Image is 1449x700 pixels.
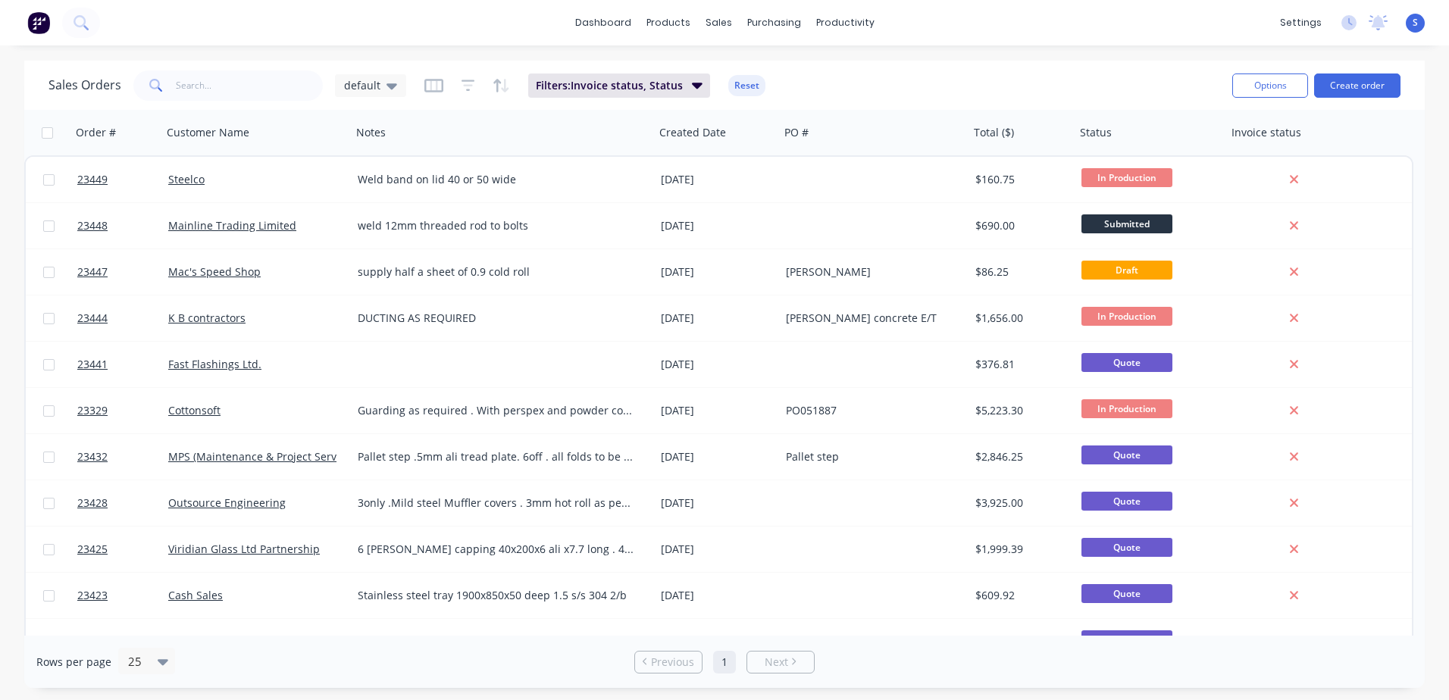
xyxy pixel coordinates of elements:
[77,573,168,618] a: 23423
[1081,261,1172,280] span: Draft
[975,588,1065,603] div: $609.92
[344,77,380,93] span: default
[728,75,765,96] button: Reset
[1081,584,1172,603] span: Quote
[168,449,378,464] a: MPS (Maintenance & Project Services Ltd)
[358,218,634,233] div: weld 12mm threaded rod to bolts
[358,311,634,326] div: DUCTING AS REQUIRED
[1081,307,1172,326] span: In Production
[1081,214,1172,233] span: Submitted
[77,388,168,433] a: 23329
[740,11,809,34] div: purchasing
[786,449,954,464] div: Pallet step
[786,403,954,418] div: PO051887
[77,588,108,603] span: 23423
[661,357,774,372] div: [DATE]
[975,449,1065,464] div: $2,846.25
[661,588,774,603] div: [DATE]
[661,172,774,187] div: [DATE]
[77,480,168,526] a: 23428
[77,172,108,187] span: 23449
[358,449,634,464] div: Pallet step .5mm ali tread plate. 6off . all folds to be 90 degrees as our press will not over be...
[77,249,168,295] a: 23447
[358,634,634,649] div: 12 OFF 30X30X1.5 S/ 304 ANGLES
[713,651,736,673] a: Page 1 is your current page
[536,78,683,93] span: Filters: Invoice status, Status
[49,78,121,92] h1: Sales Orders
[77,403,108,418] span: 23329
[661,218,774,233] div: [DATE]
[168,311,246,325] a: K B contractors
[77,434,168,480] a: 23432
[168,634,378,648] a: MPS (Maintenance & Project Services Ltd)
[1081,353,1172,372] span: Quote
[1081,445,1172,464] span: Quote
[358,542,634,557] div: 6 [PERSON_NAME] capping 40x200x6 ali x7.7 long . 40x40x6 ali angle 7.7 long . no holes and no pow...
[168,542,320,556] a: Viridian Glass Ltd Partnership
[1081,492,1172,511] span: Quote
[1397,648,1434,685] iframe: Intercom live chat
[975,495,1065,511] div: $3,925.00
[76,125,116,140] div: Order #
[168,403,221,417] a: Cottonsoft
[27,11,50,34] img: Factory
[176,70,324,101] input: Search...
[168,218,296,233] a: Mainline Trading Limited
[77,527,168,572] a: 23425
[975,634,1065,649] div: $377.70
[698,11,740,34] div: sales
[356,125,386,140] div: Notes
[975,542,1065,557] div: $1,999.39
[77,218,108,233] span: 23448
[568,11,639,34] a: dashboard
[659,125,726,140] div: Created Date
[809,11,882,34] div: productivity
[1413,16,1418,30] span: S
[786,264,954,280] div: [PERSON_NAME]
[628,651,821,673] ul: Pagination
[1081,630,1172,649] span: Quote
[975,403,1065,418] div: $5,223.30
[1314,73,1400,98] button: Create order
[1232,73,1308,98] button: Options
[77,542,108,557] span: 23425
[661,264,774,280] div: [DATE]
[975,218,1065,233] div: $690.00
[77,342,168,387] a: 23441
[1081,399,1172,418] span: In Production
[639,11,698,34] div: products
[661,403,774,418] div: [DATE]
[747,655,814,670] a: Next page
[167,125,249,140] div: Customer Name
[358,403,634,418] div: Guarding as required . With perspex and powder coated
[765,655,788,670] span: Next
[661,449,774,464] div: [DATE]
[77,203,168,248] a: 23448
[358,495,634,511] div: 3only .Mild steel Muffler covers . 3mm hot roll as per drawings .Painting is up to customer to so...
[168,172,205,186] a: Steelco
[77,157,168,202] a: 23449
[77,295,168,341] a: 23444
[786,311,954,326] div: [PERSON_NAME] concrete E/T
[77,449,108,464] span: 23432
[975,172,1065,187] div: $160.75
[358,264,634,280] div: supply half a sheet of 0.9 cold roll
[661,311,774,326] div: [DATE]
[358,588,634,603] div: Stainless steel tray 1900x850x50 deep 1.5 s/s 304 2/b
[1080,125,1112,140] div: Status
[1231,125,1301,140] div: Invoice status
[168,357,261,371] a: Fast Flashings Ltd.
[77,634,108,649] span: 23422
[168,264,261,279] a: Mac's Speed Shop
[528,73,710,98] button: Filters:Invoice status, Status
[77,357,108,372] span: 23441
[36,655,111,670] span: Rows per page
[651,655,694,670] span: Previous
[1081,538,1172,557] span: Quote
[784,125,809,140] div: PO #
[1081,168,1172,187] span: In Production
[975,357,1065,372] div: $376.81
[77,311,108,326] span: 23444
[975,311,1065,326] div: $1,656.00
[168,495,286,510] a: Outsource Engineering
